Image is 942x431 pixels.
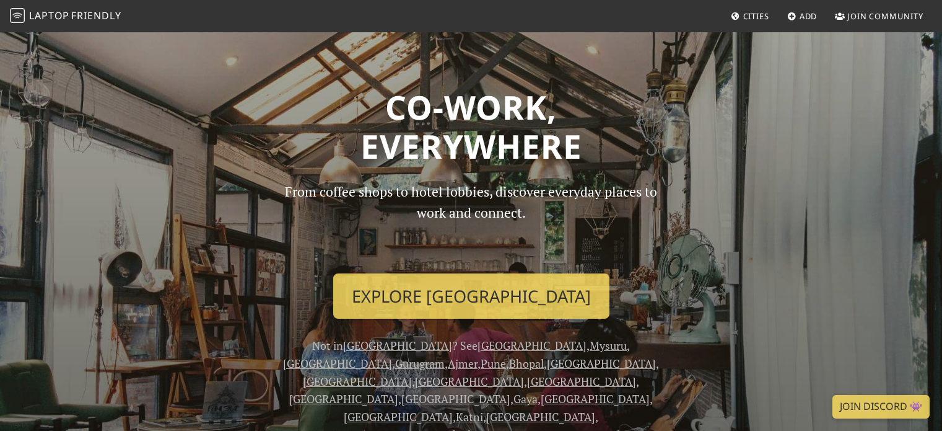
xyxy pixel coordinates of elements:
a: Join Discord 👾 [832,395,930,419]
a: LaptopFriendly LaptopFriendly [10,6,121,27]
h1: Co-work, Everywhere [70,87,873,166]
span: Cities [743,11,769,22]
a: Join Community [830,5,928,27]
a: Mysuru [590,338,627,353]
a: [GEOGRAPHIC_DATA] [547,356,656,371]
a: Katni [456,409,483,424]
a: [GEOGRAPHIC_DATA] [527,374,636,389]
a: Bhopal [509,356,544,371]
a: Gaya [513,391,538,406]
span: Join Community [847,11,923,22]
a: [GEOGRAPHIC_DATA] [401,391,510,406]
a: [GEOGRAPHIC_DATA] [541,391,650,406]
a: [GEOGRAPHIC_DATA] [283,356,392,371]
a: [GEOGRAPHIC_DATA] [343,338,452,353]
a: [GEOGRAPHIC_DATA] [303,374,412,389]
a: Ajmer [448,356,478,371]
span: Add [800,11,818,22]
a: [GEOGRAPHIC_DATA] [289,391,398,406]
p: From coffee shops to hotel lobbies, discover everyday places to work and connect. [274,181,668,264]
a: Cities [726,5,774,27]
a: [GEOGRAPHIC_DATA] [344,409,453,424]
img: LaptopFriendly [10,8,25,23]
a: [GEOGRAPHIC_DATA] [478,338,587,353]
a: Gurugram [395,356,445,371]
a: Pune [481,356,506,371]
a: Add [782,5,822,27]
a: [GEOGRAPHIC_DATA] [415,374,524,389]
span: Laptop [29,9,69,22]
a: Explore [GEOGRAPHIC_DATA] [333,273,609,319]
span: Friendly [71,9,121,22]
a: [GEOGRAPHIC_DATA] [486,409,595,424]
